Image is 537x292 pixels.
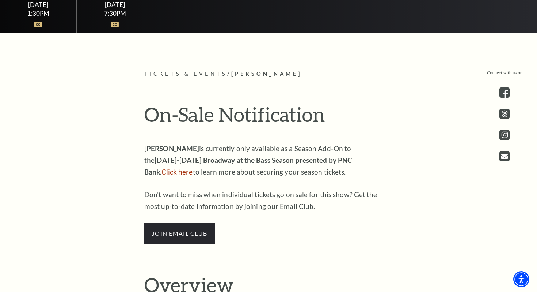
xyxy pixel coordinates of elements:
[144,71,227,77] span: Tickets & Events
[144,144,199,153] strong: [PERSON_NAME]
[499,130,510,140] a: instagram - open in a new tab
[85,1,145,8] div: [DATE]
[144,70,393,79] p: /
[9,10,68,16] div: 1:30PM
[161,168,193,176] a: Click here to learn more about securing your season tickets
[144,143,382,178] p: is currently only available as a Season Add-On to the . to learn more about securing your season ...
[499,87,510,98] a: facebook - open in a new tab
[487,70,522,76] p: Connect with us on
[85,10,145,16] div: 7:30PM
[231,71,302,77] span: [PERSON_NAME]
[144,223,215,244] span: join email club
[144,189,382,212] p: Don't want to miss when individual tickets go on sale for this show? Get the most up-to-date info...
[144,156,352,176] strong: [DATE]-[DATE] Broadway at the Bass Season presented by PNC Bank
[144,229,215,237] a: join email club
[499,151,510,161] a: Open this option - open in a new tab
[9,1,68,8] div: [DATE]
[513,271,529,287] div: Accessibility Menu
[499,109,510,119] a: threads.com - open in a new tab
[144,102,393,132] h2: On-Sale Notification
